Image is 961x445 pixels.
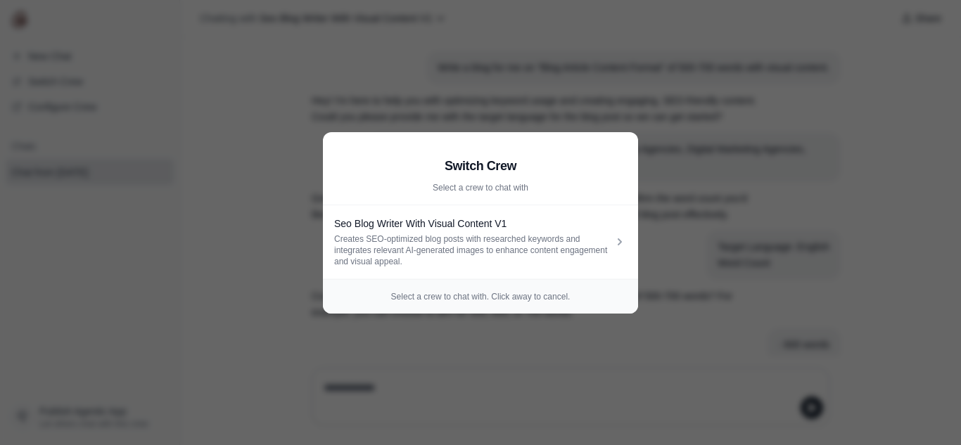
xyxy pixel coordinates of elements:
p: Select a crew to chat with. Click away to cancel. [334,291,627,302]
div: Seo Blog Writer With Visual Content V1 [334,217,613,231]
a: Seo Blog Writer With Visual Content V1 Creates SEO-optimized blog posts with researched keywords ... [323,205,638,279]
h2: Switch Crew [334,156,627,176]
div: Creates SEO-optimized blog posts with researched keywords and integrates relevant AI-generated im... [334,233,613,267]
p: Select a crew to chat with [334,182,627,193]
